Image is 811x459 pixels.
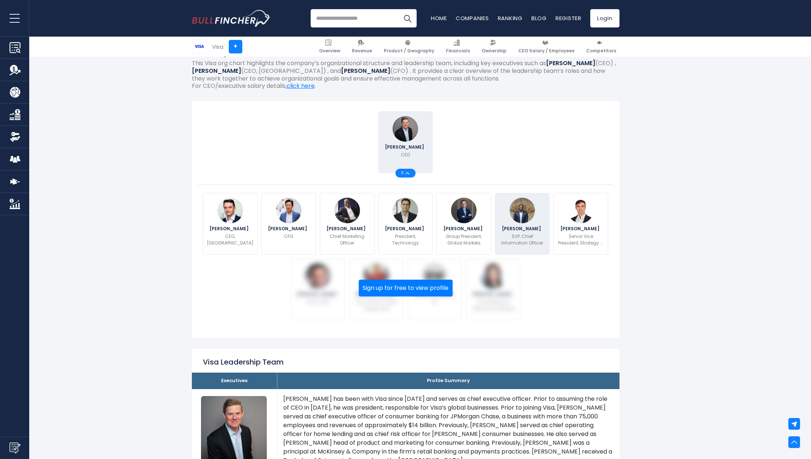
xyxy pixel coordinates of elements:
span: [PERSON_NAME] [385,227,426,231]
p: Profile Summary [283,378,614,384]
span: [PERSON_NAME] [414,292,455,296]
span: [PERSON_NAME] [443,227,485,231]
b: [PERSON_NAME] [341,67,390,75]
a: Register [556,14,581,22]
button: Sign up for free to view profile [359,280,452,296]
a: Revenue [349,37,375,57]
p: Vice Chair & Chief People and Administrative Officer [354,299,399,312]
a: Don Hobson [PERSON_NAME] SVP, Chief Information Officer [495,193,550,255]
a: Chris Suh [PERSON_NAME] CFO [261,193,316,255]
span: CEO Salary / Employees [518,48,575,54]
b: [PERSON_NAME] [192,67,241,75]
img: Robert Steinmetz [568,198,594,223]
img: Bullfincher logo [192,10,271,27]
img: Vera Platonova [480,263,506,289]
span: [PERSON_NAME] [268,227,309,231]
p: SVP, Chief Information Officer [500,233,545,246]
span: [PERSON_NAME] [560,227,602,231]
a: Vera Platonova [PERSON_NAME] Chief Revenue Officer And Global Head Of Sales And Solutioning Teams... [466,258,520,320]
span: Ownership [482,48,507,54]
img: Kelly Mahon Tullier [364,263,389,289]
span: [PERSON_NAME] [326,227,368,231]
a: Robert Steinmetz [PERSON_NAME] Senior Vice President, Strategy & Commercialization [553,193,608,255]
p: Chief Revenue Officer And Global Head Of Sales And Solutioning Teams, Visa Direct [470,299,516,312]
a: Companies [456,14,489,22]
p: President, Technology [383,233,428,246]
a: Overview [316,37,344,57]
p: For CEO/executive salary details, . [192,82,619,90]
img: Oliver Jenkyn [451,198,477,223]
a: Blog [531,14,547,22]
a: Brian Wood [PERSON_NAME] VP [408,258,462,320]
span: [PERSON_NAME] [473,292,514,296]
img: Ownership [10,131,20,142]
img: V logo [192,40,206,53]
a: Go to homepage [192,10,270,27]
span: Product / Geography [384,48,434,54]
p: Group President, Global Markets [441,233,486,246]
div: Visa [212,42,223,51]
a: Ownership [478,37,510,57]
img: Paul D. Fabara [305,263,331,289]
span: Revenue [352,48,372,54]
span: [PERSON_NAME] [502,227,543,231]
img: Chris Suh [276,198,302,223]
img: Rajat Taneja [393,198,418,223]
a: Login [590,9,619,27]
img: Antony Cahill [217,198,243,223]
a: Financials [443,37,473,57]
a: Ryan McInerney [PERSON_NAME] CEO 11 [378,111,433,173]
a: Kelly Mahon Tullier [PERSON_NAME] Vice Chair & Chief People and Administrative Officer [349,258,404,320]
img: Ryan McInerney [393,116,418,142]
span: Financials [446,48,470,54]
p: Chief Marketing Officer [325,233,370,246]
a: Antony Cahill [PERSON_NAME] CEO, [GEOGRAPHIC_DATA] [203,193,258,255]
a: click here [287,82,315,90]
span: Competitors [586,48,616,54]
b: [PERSON_NAME] [546,59,595,67]
a: + [229,40,242,53]
span: Overview [319,48,340,54]
span: [PERSON_NAME] [297,292,338,296]
a: Competitors [583,37,619,57]
span: 11 [401,171,406,175]
p: VP [432,299,437,305]
img: Frank Cooper III [334,198,360,223]
h2: Visa Leadership Team [203,357,284,367]
span: [PERSON_NAME] [385,145,426,149]
a: Product / Geography [380,37,437,57]
span: [PERSON_NAME] [356,292,397,296]
a: Oliver Jenkyn [PERSON_NAME] Group President, Global Markets [436,193,491,255]
button: Search [398,9,417,27]
img: Brian Wood [422,263,447,289]
p: EVP & CRO [307,299,329,305]
p: This Visa org chart highlights the company’s organizational structure and leadership team, includ... [192,60,619,82]
a: Paul D. Fabara [PERSON_NAME] EVP & CRO [291,258,345,320]
p: CEO [401,152,410,158]
span: [PERSON_NAME] [209,227,251,231]
a: Ranking [498,14,523,22]
p: Executives [197,378,272,384]
img: Don Hobson [509,198,535,223]
a: Rajat Taneja [PERSON_NAME] President, Technology [378,193,433,255]
a: Home [431,14,447,22]
p: CEO, [GEOGRAPHIC_DATA] [207,233,254,246]
a: Frank Cooper III [PERSON_NAME] Chief Marketing Officer [320,193,375,255]
p: Senior Vice President, Strategy & Commercialization [558,233,603,246]
p: CFO [284,233,293,240]
a: CEO Salary / Employees [515,37,578,57]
